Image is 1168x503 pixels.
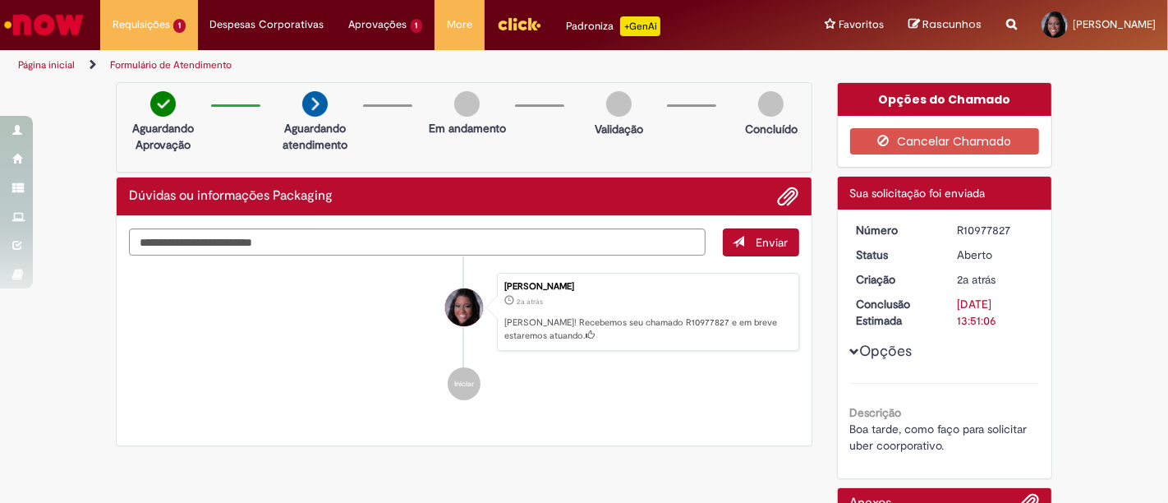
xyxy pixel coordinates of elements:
[922,16,982,32] span: Rascunhos
[12,50,766,81] ul: Trilhas de página
[123,120,203,153] p: Aguardando Aprovação
[2,8,86,41] img: ServiceNow
[173,19,186,33] span: 1
[957,222,1033,238] div: R10977827
[850,186,986,201] span: Sua solicitação foi enviada
[454,91,480,117] img: img-circle-grey.png
[850,422,1031,453] span: Boa tarde, como faço para solicitar uber coorporativo.
[429,120,506,136] p: Em andamento
[566,16,660,36] div: Padroniza
[844,247,945,263] dt: Status
[844,222,945,238] dt: Número
[850,128,1040,155] button: Cancelar Chamado
[129,189,333,204] h2: Dúvidas ou informações Packaging Histórico de tíquete
[445,288,483,326] div: Roberta Da Silva Cruz
[497,12,541,36] img: click_logo_yellow_360x200.png
[129,273,799,352] li: Roberta Da Silva Cruz
[844,296,945,329] dt: Conclusão Estimada
[723,228,799,256] button: Enviar
[839,16,884,33] span: Favoritos
[110,58,232,72] a: Formulário de Atendimento
[957,296,1033,329] div: [DATE] 13:51:06
[957,271,1033,288] div: 12/01/2024 14:51:01
[620,16,660,36] p: +GenAi
[517,297,543,307] span: 2a atrás
[113,16,170,33] span: Requisições
[349,16,407,33] span: Aprovações
[606,91,632,117] img: img-circle-grey.png
[447,16,472,33] span: More
[150,91,176,117] img: check-circle-green.png
[758,91,784,117] img: img-circle-grey.png
[504,282,790,292] div: [PERSON_NAME]
[756,235,789,250] span: Enviar
[504,316,790,342] p: [PERSON_NAME]! Recebemos seu chamado R10977827 e em breve estaremos atuando.
[210,16,324,33] span: Despesas Corporativas
[302,91,328,117] img: arrow-next.png
[18,58,75,72] a: Página inicial
[1073,17,1156,31] span: [PERSON_NAME]
[908,17,982,33] a: Rascunhos
[595,121,643,137] p: Validação
[778,186,799,207] button: Adicionar anexos
[275,120,355,153] p: Aguardando atendimento
[129,228,706,256] textarea: Digite sua mensagem aqui...
[844,271,945,288] dt: Criação
[411,19,423,33] span: 1
[517,297,543,307] time: 12/01/2024 14:51:01
[838,83,1052,116] div: Opções do Chamado
[957,272,996,287] time: 12/01/2024 14:51:01
[129,256,799,418] ul: Histórico de tíquete
[957,247,1033,263] div: Aberto
[957,272,996,287] span: 2a atrás
[850,405,902,420] b: Descrição
[745,121,798,137] p: Concluído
